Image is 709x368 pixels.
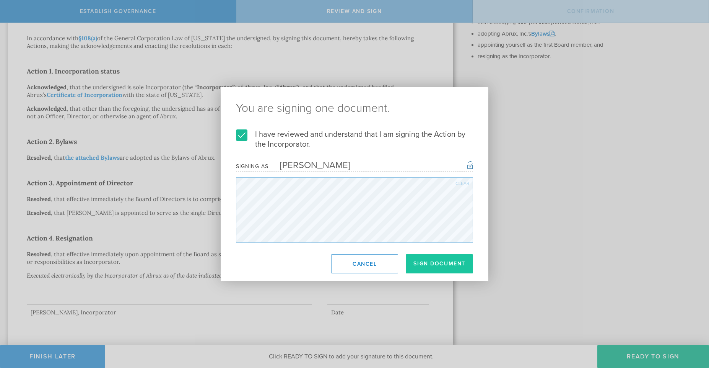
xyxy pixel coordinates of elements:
[331,254,398,273] button: Cancel
[236,103,473,114] ng-pluralize: You are signing one document.
[671,308,709,345] iframe: Chat Widget
[236,129,473,149] label: I have reviewed and understand that I am signing the Action by the Incorporator.
[236,163,268,170] div: Signing as
[406,254,473,273] button: Sign Document
[268,160,350,171] div: [PERSON_NAME]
